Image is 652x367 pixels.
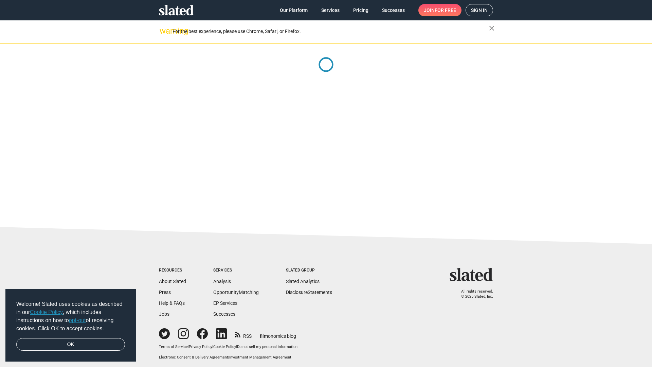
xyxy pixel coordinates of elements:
[321,4,340,16] span: Services
[213,279,231,284] a: Analysis
[173,27,489,36] div: For the best experience, please use Chrome, Safari, or Firefox.
[159,300,185,306] a: Help & FAQs
[16,300,125,333] span: Welcome! Slated uses cookies as described in our , which includes instructions on how to of recei...
[69,317,86,323] a: opt-out
[159,345,188,349] a: Terms of Service
[159,290,171,295] a: Press
[160,27,168,35] mat-icon: warning
[16,338,125,351] a: dismiss cookie message
[316,4,345,16] a: Services
[188,345,189,349] span: |
[382,4,405,16] span: Successes
[213,290,259,295] a: OpportunityMatching
[435,4,456,16] span: for free
[236,345,237,349] span: |
[212,345,213,349] span: |
[454,289,493,299] p: All rights reserved. © 2025 Slated, Inc.
[213,268,259,273] div: Services
[286,268,332,273] div: Slated Group
[235,329,252,339] a: RSS
[353,4,368,16] span: Pricing
[213,311,235,317] a: Successes
[237,345,297,350] button: Do not sell my personal information
[418,4,461,16] a: Joinfor free
[488,24,496,32] mat-icon: close
[348,4,374,16] a: Pricing
[189,345,212,349] a: Privacy Policy
[274,4,313,16] a: Our Platform
[159,311,169,317] a: Jobs
[213,300,237,306] a: EP Services
[260,333,268,339] span: film
[424,4,456,16] span: Join
[228,355,229,360] span: |
[377,4,410,16] a: Successes
[159,268,186,273] div: Resources
[5,289,136,362] div: cookieconsent
[466,4,493,16] a: Sign in
[286,279,320,284] a: Slated Analytics
[280,4,308,16] span: Our Platform
[260,328,296,339] a: filmonomics blog
[213,345,236,349] a: Cookie Policy
[159,279,186,284] a: About Slated
[159,355,228,360] a: Electronic Consent & Delivery Agreement
[30,309,63,315] a: Cookie Policy
[229,355,291,360] a: Investment Management Agreement
[471,4,488,16] span: Sign in
[286,290,332,295] a: DisclosureStatements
